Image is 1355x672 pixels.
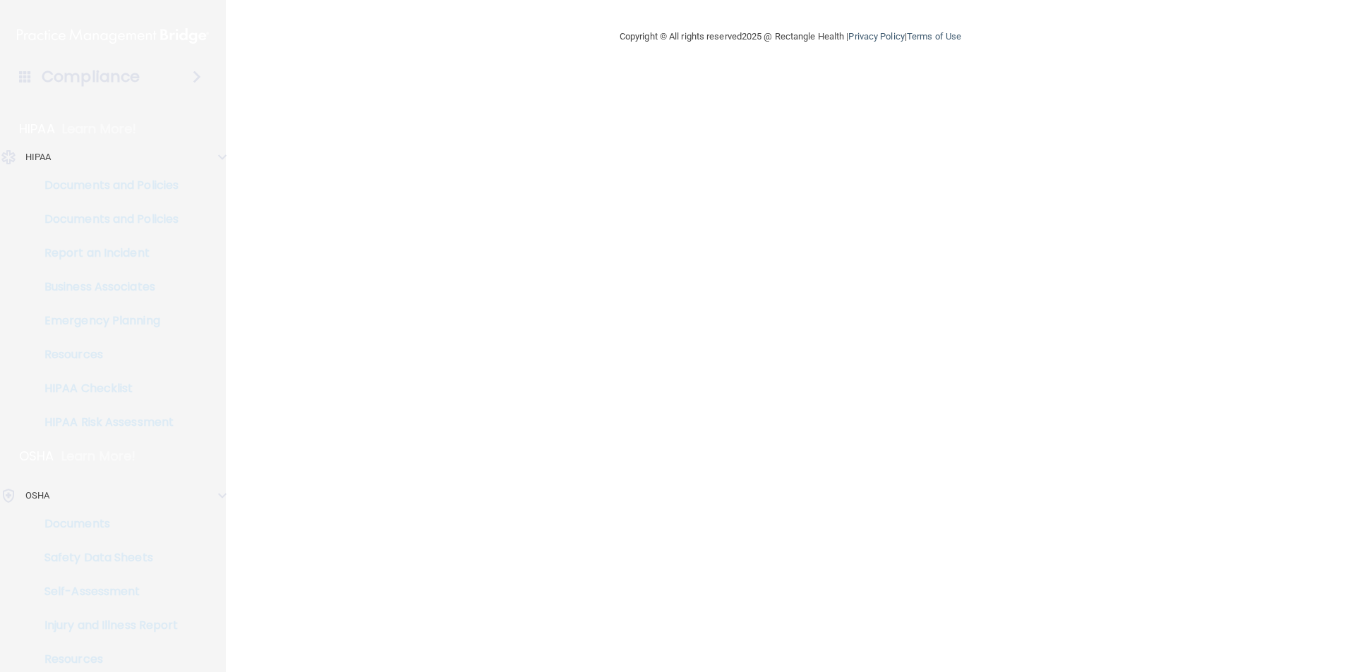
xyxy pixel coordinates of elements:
[9,381,202,396] p: HIPAA Checklist
[19,121,55,138] p: HIPAA
[9,246,202,260] p: Report an Incident
[848,31,904,42] a: Privacy Policy
[9,585,202,599] p: Self-Assessment
[25,149,52,166] p: HIPAA
[42,67,140,87] h4: Compliance
[17,22,209,50] img: PMB logo
[9,652,202,666] p: Resources
[9,618,202,633] p: Injury and Illness Report
[9,212,202,226] p: Documents and Policies
[9,280,202,294] p: Business Associates
[9,517,202,531] p: Documents
[25,487,49,504] p: OSHA
[9,314,202,328] p: Emergency Planning
[9,178,202,193] p: Documents and Policies
[9,551,202,565] p: Safety Data Sheets
[533,14,1048,59] div: Copyright © All rights reserved 2025 @ Rectangle Health | |
[907,31,961,42] a: Terms of Use
[9,348,202,362] p: Resources
[19,448,54,465] p: OSHA
[9,415,202,429] p: HIPAA Risk Assessment
[62,121,137,138] p: Learn More!
[61,448,136,465] p: Learn More!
